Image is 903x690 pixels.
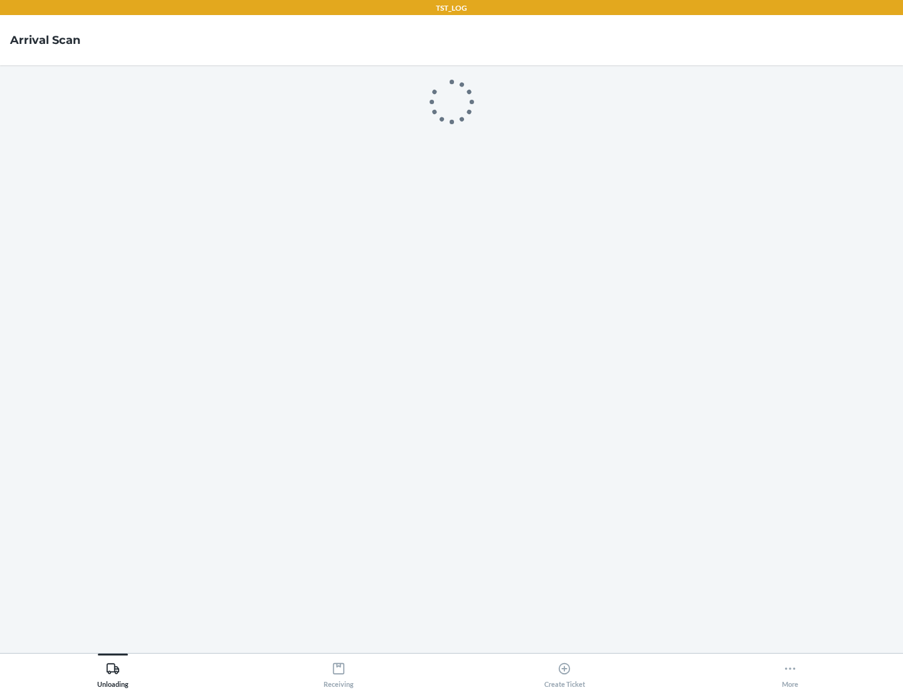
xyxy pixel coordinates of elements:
[324,657,354,688] div: Receiving
[10,32,80,48] h4: Arrival Scan
[782,657,798,688] div: More
[226,654,451,688] button: Receiving
[677,654,903,688] button: More
[97,657,129,688] div: Unloading
[451,654,677,688] button: Create Ticket
[436,3,467,14] p: TST_LOG
[544,657,585,688] div: Create Ticket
